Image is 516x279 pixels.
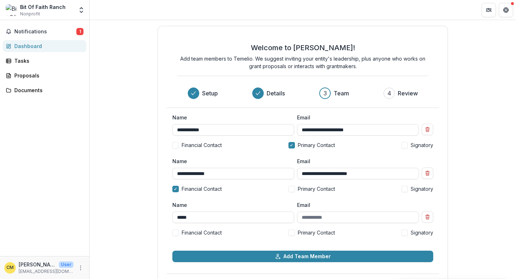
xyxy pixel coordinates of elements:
span: Signatory [411,141,433,149]
div: Bit Of Faith Ranch [20,3,66,11]
label: Name [172,201,290,209]
span: 1 [76,28,83,35]
button: Remove team member [422,124,433,135]
div: Progress [188,88,418,99]
p: Add team members to Temelio. We suggest inviting your entity's leadership, plus anyone who works ... [177,55,428,70]
button: Remove team member [422,167,433,179]
button: Notifications1 [3,26,86,37]
span: Primary Contact [298,229,335,236]
span: Financial Contact [182,141,222,149]
span: Primary Contact [298,185,335,193]
a: Documents [3,84,86,96]
a: Tasks [3,55,86,67]
h3: Team [334,89,349,98]
label: Name [172,114,290,121]
label: Name [172,157,290,165]
button: Add Team Member [172,251,434,262]
h3: Details [267,89,285,98]
div: 3 [324,89,327,98]
p: [EMAIL_ADDRESS][DOMAIN_NAME] [19,268,73,275]
button: Partners [482,3,496,17]
button: More [76,264,85,272]
p: User [59,261,73,268]
span: Nonprofit [20,11,40,17]
span: Financial Contact [182,185,222,193]
div: 4 [387,89,391,98]
span: Financial Contact [182,229,222,236]
label: Email [297,157,415,165]
p: [PERSON_NAME] [19,261,56,268]
a: Dashboard [3,40,86,52]
h2: Welcome to [PERSON_NAME]! [251,43,355,52]
button: Open entity switcher [76,3,86,17]
button: Get Help [499,3,513,17]
img: Bit Of Faith Ranch [6,4,17,16]
div: Tasks [14,57,81,65]
div: Dashboard [14,42,81,50]
span: Notifications [14,29,76,35]
button: Remove team member [422,211,433,223]
div: Cari McGowan [6,265,14,270]
a: Proposals [3,70,86,81]
span: Signatory [411,185,433,193]
label: Email [297,114,415,121]
div: Proposals [14,72,81,79]
div: Documents [14,86,81,94]
h3: Review [398,89,418,98]
label: Email [297,201,415,209]
span: Signatory [411,229,433,236]
h3: Setup [202,89,218,98]
span: Primary Contact [298,141,335,149]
